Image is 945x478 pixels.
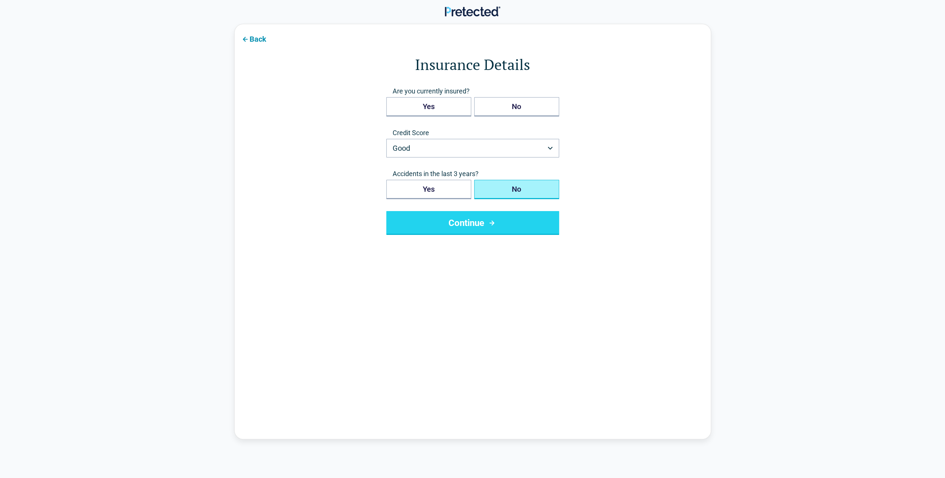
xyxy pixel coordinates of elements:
button: Yes [386,180,471,199]
button: Continue [386,211,559,235]
span: Accidents in the last 3 years? [386,169,559,178]
label: Credit Score [386,128,559,137]
button: Yes [386,97,471,117]
button: Back [235,30,272,47]
button: No [474,97,559,117]
h1: Insurance Details [264,54,681,75]
button: No [474,180,559,199]
span: Are you currently insured? [386,87,559,96]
